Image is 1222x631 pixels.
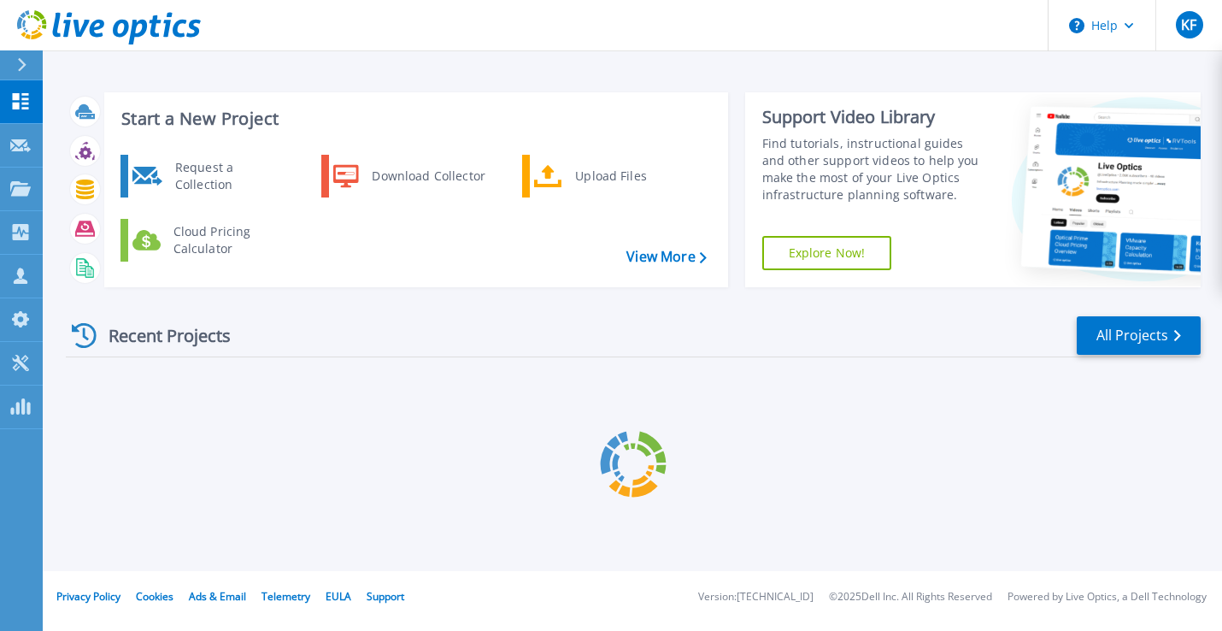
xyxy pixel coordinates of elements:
[762,236,892,270] a: Explore Now!
[120,155,296,198] a: Request a Collection
[321,155,496,198] a: Download Collector
[367,589,404,604] a: Support
[829,592,992,603] li: © 2025 Dell Inc. All Rights Reserved
[1181,18,1196,32] span: KF
[56,589,120,604] a: Privacy Policy
[762,135,990,203] div: Find tutorials, instructional guides and other support videos to help you make the most of your L...
[121,109,706,128] h3: Start a New Project
[261,589,310,604] a: Telemetry
[136,589,173,604] a: Cookies
[626,249,706,265] a: View More
[1008,592,1207,603] li: Powered by Live Optics, a Dell Technology
[326,589,351,604] a: EULA
[165,223,291,257] div: Cloud Pricing Calculator
[567,159,693,193] div: Upload Files
[762,106,990,128] div: Support Video Library
[189,589,246,604] a: Ads & Email
[120,219,296,262] a: Cloud Pricing Calculator
[1077,316,1201,355] a: All Projects
[363,159,492,193] div: Download Collector
[698,592,814,603] li: Version: [TECHNICAL_ID]
[167,159,291,193] div: Request a Collection
[522,155,697,198] a: Upload Files
[66,315,254,357] div: Recent Projects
